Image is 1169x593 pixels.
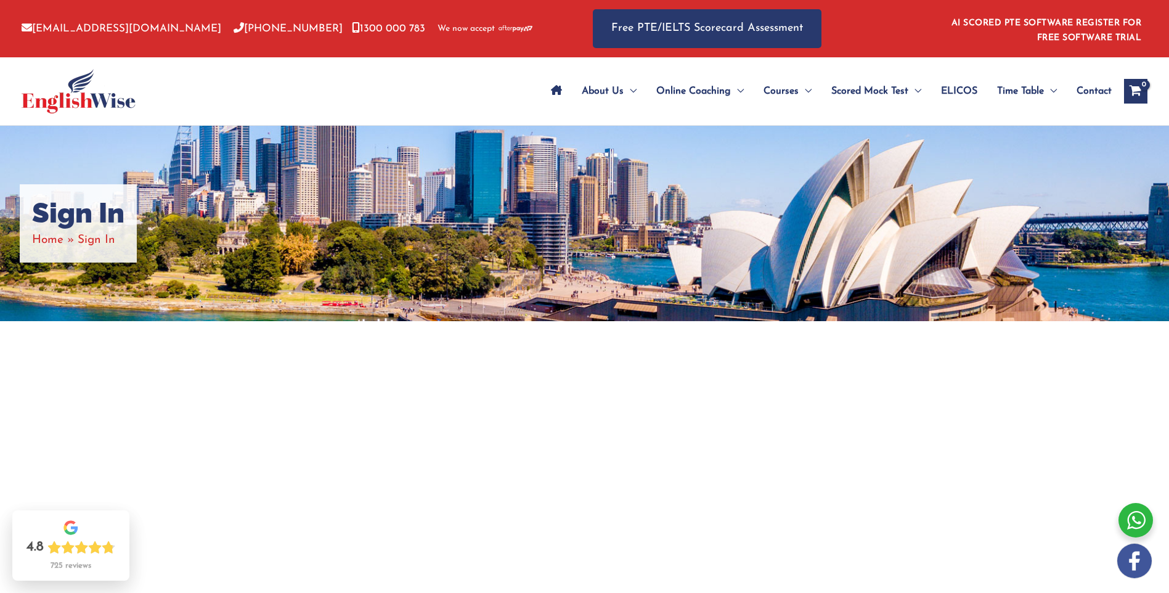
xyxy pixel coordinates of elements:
a: About UsMenu Toggle [572,70,646,113]
span: Menu Toggle [908,70,921,113]
div: 4.8 [26,539,44,556]
a: Contact [1067,70,1112,113]
a: View Shopping Cart, empty [1124,79,1147,104]
span: Menu Toggle [1044,70,1057,113]
a: AI SCORED PTE SOFTWARE REGISTER FOR FREE SOFTWARE TRIAL [951,18,1142,43]
a: Home [32,234,63,246]
a: [EMAIL_ADDRESS][DOMAIN_NAME] [22,23,221,34]
div: Rating: 4.8 out of 5 [26,539,115,556]
a: Online CoachingMenu Toggle [646,70,754,113]
span: Sign In [78,234,115,246]
span: Courses [764,70,799,113]
aside: Header Widget 1 [944,9,1147,49]
img: cropped-ew-logo [22,69,136,113]
span: About Us [582,70,624,113]
span: We now accept [438,23,495,35]
span: Scored Mock Test [831,70,908,113]
nav: Site Navigation: Main Menu [541,70,1112,113]
h1: Sign In [32,197,124,230]
a: 1300 000 783 [352,23,425,34]
span: ELICOS [941,70,977,113]
img: white-facebook.png [1117,544,1152,578]
a: Scored Mock TestMenu Toggle [821,70,931,113]
img: Afterpay-Logo [499,25,532,32]
span: Menu Toggle [799,70,812,113]
iframe: YouTube video player [412,383,757,577]
span: Online Coaching [656,70,731,113]
a: CoursesMenu Toggle [754,70,821,113]
a: ELICOS [931,70,987,113]
nav: Breadcrumbs [32,230,124,250]
div: 725 reviews [51,561,91,571]
span: Contact [1077,70,1112,113]
span: Time Table [997,70,1044,113]
a: [PHONE_NUMBER] [234,23,343,34]
span: Menu Toggle [624,70,637,113]
a: Time TableMenu Toggle [987,70,1067,113]
span: Menu Toggle [731,70,744,113]
a: Free PTE/IELTS Scorecard Assessment [593,9,821,48]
